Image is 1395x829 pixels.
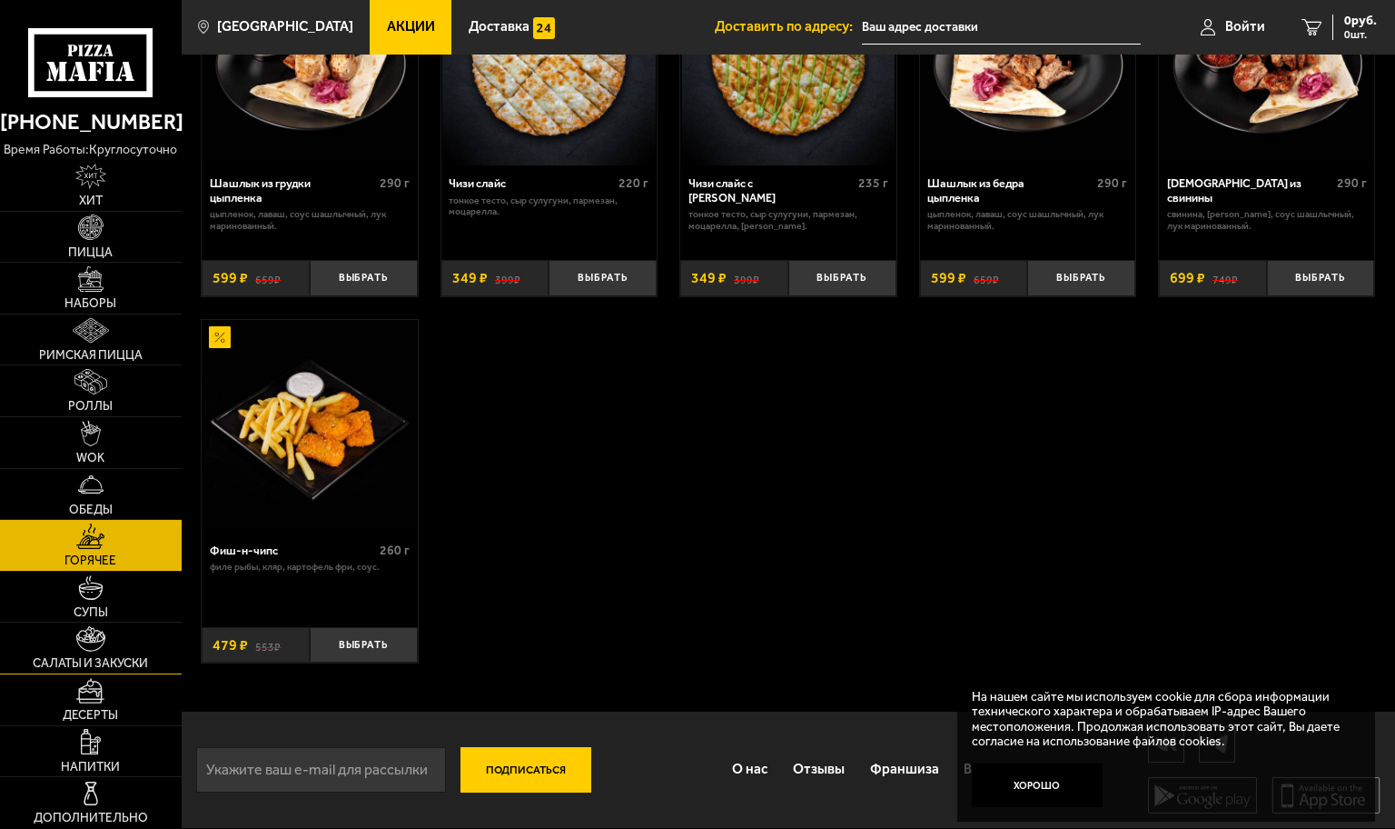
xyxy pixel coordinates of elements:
span: Обеды [69,504,113,516]
button: Выбрать [310,627,418,663]
button: Выбрать [1027,260,1135,295]
div: Шашлык из грудки цыпленка [210,176,375,205]
div: [DEMOGRAPHIC_DATA] из свинины [1167,176,1332,205]
span: 349 ₽ [691,271,727,285]
a: Вакансии [951,746,1037,794]
button: Хорошо [972,764,1103,807]
span: [GEOGRAPHIC_DATA] [217,20,353,34]
span: 290 г [1097,175,1127,191]
input: Укажите ваш e-mail для рассылки [196,747,446,793]
s: 749 ₽ [1212,271,1238,285]
span: Римская пицца [39,349,143,362]
button: Выбрать [1267,260,1375,295]
span: Супы [74,606,108,619]
p: тонкое тесто, сыр сулугуни, пармезан, моцарелла. [449,195,648,219]
button: Выбрать [549,260,657,295]
span: 479 ₽ [213,638,248,653]
p: цыпленок, лаваш, соус шашлычный, лук маринованный. [210,209,410,233]
span: 290 г [380,175,410,191]
span: 220 г [618,175,648,191]
span: Напитки [61,761,120,774]
p: свинина, [PERSON_NAME], соус шашлычный, лук маринованный. [1167,209,1367,233]
img: Акционный [209,326,231,348]
div: Фиш-н-чипс [210,544,375,557]
span: 599 ₽ [213,271,248,285]
span: Салаты и закуски [33,657,148,670]
a: Франшиза [857,746,952,794]
img: Фиш-н-чипс [203,320,416,533]
s: 659 ₽ [974,271,999,285]
div: Чизи слайс [449,176,614,190]
a: О нас [720,746,781,794]
p: филе рыбы, кляр, картофель фри, соус. [210,562,410,574]
span: Войти [1225,20,1265,34]
button: Выбрать [310,260,418,295]
span: Доставка [469,20,529,34]
span: 260 г [380,543,410,558]
div: Шашлык из бедра цыпленка [927,176,1093,205]
span: 349 ₽ [452,271,488,285]
span: Доставить по адресу: [715,20,862,34]
span: Десерты [63,709,118,722]
span: 235 г [858,175,888,191]
span: Роллы [68,400,113,413]
span: 699 ₽ [1170,271,1205,285]
span: Акции [387,20,435,34]
p: тонкое тесто, сыр сулугуни, пармезан, моцарелла, [PERSON_NAME]. [688,209,888,233]
s: 399 ₽ [495,271,520,285]
s: 659 ₽ [255,271,281,285]
span: 599 ₽ [931,271,966,285]
a: АкционныйФиш-н-чипс [202,320,417,533]
p: На нашем сайте мы используем cookie для сбора информации технического характера и обрабатываем IP... [972,690,1350,750]
div: Чизи слайс с [PERSON_NAME] [688,176,854,205]
span: 0 шт. [1344,29,1377,40]
span: 0 руб. [1344,15,1377,27]
s: 553 ₽ [255,638,281,653]
input: Ваш адрес доставки [862,11,1141,45]
span: Наборы [64,297,116,310]
span: Дополнительно [34,812,148,824]
span: Хит [79,195,103,207]
span: WOK [76,452,104,464]
img: 15daf4d41897b9f0e9f617042186c801.svg [533,17,555,39]
button: Подписаться [460,747,591,793]
a: Отзывы [780,746,857,794]
s: 399 ₽ [734,271,759,285]
span: Горячее [64,554,116,567]
span: Пицца [68,246,113,259]
button: Выбрать [788,260,896,295]
p: цыпленок, лаваш, соус шашлычный, лук маринованный. [927,209,1127,233]
span: 290 г [1337,175,1367,191]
